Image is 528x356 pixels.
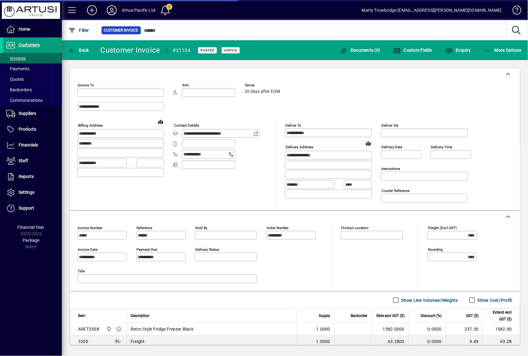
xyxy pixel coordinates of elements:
[136,247,157,252] mat-label: Payment due
[319,312,330,319] span: Supply
[6,98,43,103] span: Communications
[3,169,62,185] a: Reports
[3,85,62,95] a: Backorders
[62,45,96,56] app-page-header-button: Back
[18,225,45,230] span: Financial Year
[408,335,445,348] td: 0.0000
[400,297,458,303] label: Show Line Volumes/Weights
[6,87,32,92] span: Backorders
[78,326,99,332] div: ARET330B
[445,323,483,335] td: 237.30
[104,27,138,33] span: Customer Invoice
[6,66,29,71] span: Payments
[483,335,520,348] td: 63.28
[136,226,152,230] mat-label: Reference
[484,48,522,53] span: More Options
[102,5,122,16] button: Profile
[3,95,62,106] a: Communications
[483,323,520,335] td: 1582.00
[3,63,62,74] a: Payments
[245,83,282,87] span: Terms
[428,226,457,230] mat-label: Freight (excl GST)
[131,326,193,332] span: Retro Style Fridge Freezer Black
[19,142,38,147] span: Financials
[173,46,191,55] div: #21124
[381,123,398,128] mat-label: Deliver via
[131,312,149,319] span: Description
[428,247,443,252] mat-label: Rounding
[3,137,62,153] a: Financials
[122,5,155,15] div: Artusi Pacific Ltd
[156,117,166,127] a: View on map
[408,323,445,335] td: 0.0000
[444,45,472,56] button: Enquiry
[266,226,289,230] mat-label: Order number
[445,335,483,348] td: 9.49
[339,45,382,56] button: Documents (0)
[466,312,479,319] span: GST ($)
[182,83,189,87] mat-label: Attn
[101,45,160,55] div: Customer Invoice
[445,48,471,53] span: Enquiry
[316,326,331,332] span: 1.0000
[508,1,520,21] a: Knowledge Base
[381,167,400,171] mat-label: Instructions
[245,89,280,94] span: 20 days after EOM
[82,5,102,16] button: Add
[195,226,207,230] mat-label: Sold by
[19,42,40,47] span: Customers
[68,28,89,33] span: Filter
[421,312,442,319] span: Discount (%)
[285,123,301,128] mat-label: Deliver To
[3,22,62,37] a: Home
[393,48,432,53] span: Custom Fields
[381,145,402,149] mat-label: Delivery date
[375,326,405,332] div: 1582.0000
[195,247,219,252] mat-label: Delivery status
[201,48,214,52] span: Posted
[6,56,26,61] span: Invoices
[105,326,112,332] span: Main Warehouse
[476,297,512,303] label: Show Cost/Profit
[3,122,62,137] a: Products
[23,238,39,243] span: Package
[3,153,62,169] a: Staff
[6,77,24,82] span: Quotes
[3,53,62,63] a: Invoices
[19,158,28,163] span: Staff
[431,145,452,149] mat-label: Delivery time
[78,83,94,87] mat-label: Invoice To
[78,247,97,252] mat-label: Invoice date
[115,340,120,343] span: GL
[68,48,89,53] span: Back
[363,138,373,148] a: View on map
[483,45,523,56] button: More Options
[19,174,34,179] span: Reports
[340,48,380,53] span: Documents (0)
[78,226,102,230] mat-label: Invoice number
[131,338,145,345] span: Freight
[3,74,62,85] a: Quotes
[376,312,405,319] span: Rate excl GST ($)
[67,45,91,56] button: Back
[78,269,85,273] mat-label: Title
[3,185,62,200] a: Settings
[487,309,512,323] span: Extend excl GST ($)
[392,45,434,56] button: Custom Fields
[375,338,405,345] div: 63.2800
[381,189,410,193] mat-label: Courier Reference
[19,127,36,132] span: Products
[351,312,367,319] span: Backorder
[3,201,62,216] a: Support
[19,190,34,195] span: Settings
[78,312,85,319] span: Item
[362,5,502,15] div: Marty Trowbridge [EMAIL_ADDRESS][PERSON_NAME][DOMAIN_NAME]
[224,48,237,52] span: Unpaid
[67,25,91,36] button: Filter
[78,338,88,345] span: Freight Outwards
[3,106,62,121] a: Suppliers
[19,111,36,116] span: Suppliers
[19,206,34,211] span: Support
[341,226,369,230] mat-label: Product location
[316,338,331,345] span: 1.0000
